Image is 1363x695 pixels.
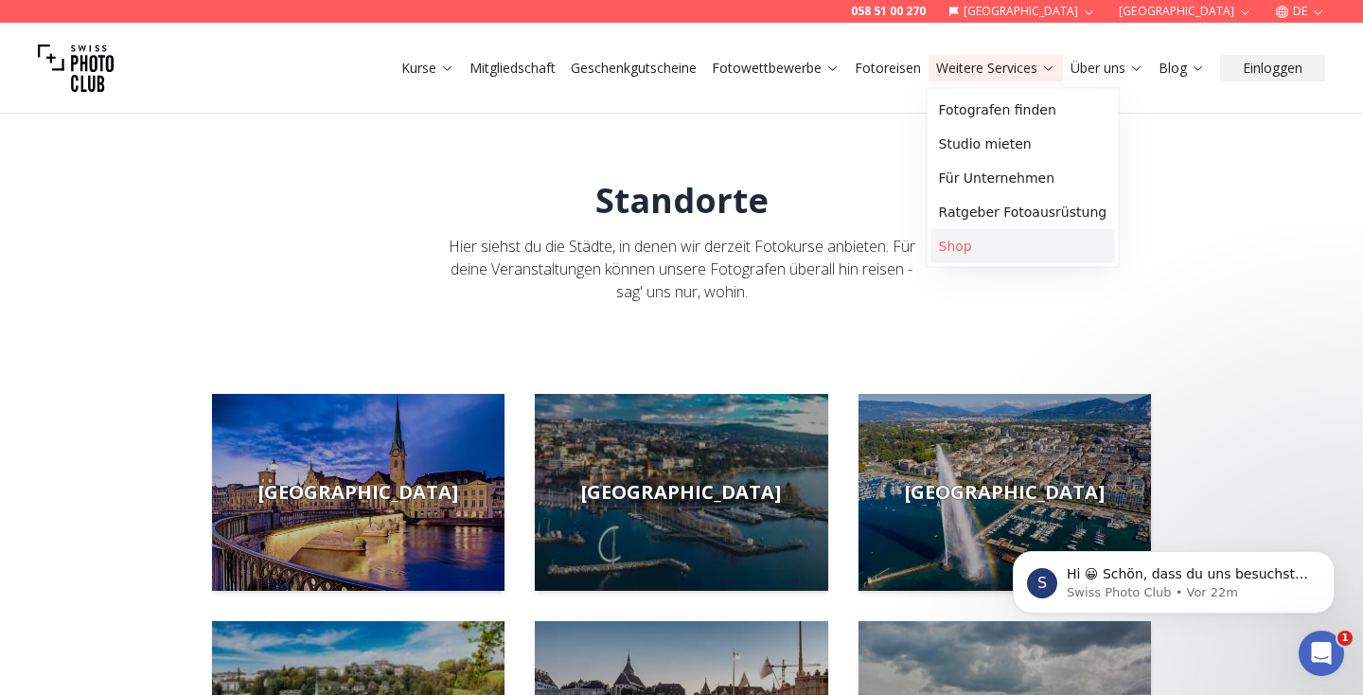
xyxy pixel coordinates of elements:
[535,394,827,591] img: lausanne
[1071,59,1143,78] a: Über uns
[931,161,1115,195] a: Für Unternehmen
[1337,631,1353,646] span: 1
[212,394,504,591] img: zurich
[563,55,704,81] button: Geschenkgutscheine
[1299,631,1344,676] iframe: Intercom live chat
[462,55,563,81] button: Mitgliedschaft
[469,59,556,78] a: Mitgliedschaft
[595,182,769,220] h1: Standorte
[38,30,114,106] img: Swiss photo club
[851,4,926,19] a: 058 51 00 270
[571,59,697,78] a: Geschenkgutscheine
[581,479,781,506] span: [GEOGRAPHIC_DATA]
[1159,59,1205,78] a: Blog
[1220,55,1325,81] button: Einloggen
[984,511,1363,644] iframe: Intercom notifications Nachricht
[931,195,1115,229] a: Ratgeber Fotoausrüstung
[936,59,1055,78] a: Weitere Services
[712,59,840,78] a: Fotowettbewerbe
[1151,55,1213,81] button: Blog
[394,55,462,81] button: Kurse
[212,394,504,591] a: [GEOGRAPHIC_DATA]
[535,394,827,591] a: [GEOGRAPHIC_DATA]
[449,236,915,302] span: Hier siehst du die Städte, in denen wir derzeit Fotokurse anbieten. Für deine Veranstaltungen kön...
[704,55,847,81] button: Fotowettbewerbe
[905,479,1105,506] span: [GEOGRAPHIC_DATA]
[855,59,921,78] a: Fotoreisen
[1063,55,1151,81] button: Über uns
[931,229,1115,263] a: Shop
[931,127,1115,161] a: Studio mieten
[859,394,1151,591] a: [GEOGRAPHIC_DATA]
[847,55,929,81] button: Fotoreisen
[401,59,454,78] a: Kurse
[929,55,1063,81] button: Weitere Services
[931,93,1115,127] a: Fotografen finden
[258,479,458,506] span: [GEOGRAPHIC_DATA]
[859,394,1151,591] img: geneve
